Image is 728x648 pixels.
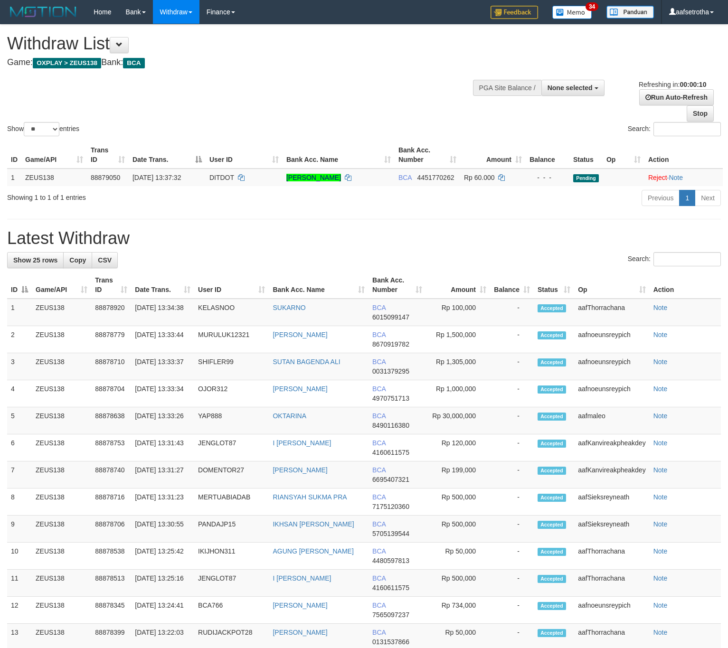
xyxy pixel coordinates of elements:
th: Date Trans.: activate to sort column ascending [131,272,194,299]
span: Copy 6015099147 to clipboard [372,313,409,321]
span: BCA [372,331,386,338]
th: User ID: activate to sort column ascending [206,141,283,169]
a: SUTAN BAGENDA ALI [273,358,340,366]
td: ZEUS138 [32,570,91,597]
div: PGA Site Balance / [473,80,541,96]
span: Copy 4970751713 to clipboard [372,394,409,402]
img: panduan.png [606,6,654,19]
span: Accepted [538,467,566,475]
td: ZEUS138 [32,461,91,488]
td: aafThorrachana [574,543,649,570]
a: Copy [63,252,92,268]
span: Accepted [538,575,566,583]
button: None selected [541,80,605,96]
td: Rp 100,000 [426,299,490,326]
span: Rp 60.000 [464,174,495,181]
img: MOTION_logo.png [7,5,79,19]
td: aafmaleo [574,407,649,434]
img: Feedback.jpg [491,6,538,19]
select: Showentries [24,122,59,136]
span: Copy 8670919782 to clipboard [372,340,409,348]
td: ZEUS138 [32,407,91,434]
td: BCA766 [194,597,269,624]
td: aafSieksreyneath [574,516,649,543]
span: CSV [98,256,112,264]
strong: 00:00:10 [680,81,706,88]
a: Note [653,304,668,311]
td: [DATE] 13:25:16 [131,570,194,597]
td: aafSieksreyneath [574,488,649,516]
td: [DATE] 13:25:42 [131,543,194,570]
label: Search: [628,122,721,136]
td: aafKanvireakpheakdey [574,461,649,488]
span: BCA [372,601,386,609]
th: Amount: activate to sort column ascending [426,272,490,299]
td: ZEUS138 [32,353,91,380]
th: Bank Acc. Number: activate to sort column ascending [395,141,460,169]
span: None selected [548,84,593,92]
td: 88878345 [91,597,131,624]
td: 8 [7,488,32,516]
th: ID: activate to sort column descending [7,272,32,299]
td: 11 [7,570,32,597]
td: ZEUS138 [32,434,91,461]
span: 34 [586,2,598,11]
span: BCA [372,412,386,420]
td: 10 [7,543,32,570]
a: Reject [648,174,667,181]
th: ID [7,141,21,169]
th: Game/API: activate to sort column ascending [21,141,87,169]
a: SUKARNO [273,304,305,311]
a: Previous [642,190,680,206]
span: BCA [123,58,144,68]
td: Rp 50,000 [426,543,490,570]
a: Next [695,190,721,206]
span: Accepted [538,521,566,529]
td: JENGLOT87 [194,434,269,461]
span: Copy 5705139544 to clipboard [372,530,409,537]
span: BCA [372,385,386,393]
td: 88878638 [91,407,131,434]
span: Copy 6695407321 to clipboard [372,476,409,483]
td: Rp 500,000 [426,488,490,516]
a: Note [653,629,668,636]
span: BCA [372,629,386,636]
td: IKIJHON311 [194,543,269,570]
span: BCA [372,547,386,555]
td: Rp 120,000 [426,434,490,461]
a: Stop [687,105,714,122]
div: - - - [529,173,566,182]
th: Game/API: activate to sort column ascending [32,272,91,299]
span: Copy 0031379295 to clipboard [372,367,409,375]
a: Show 25 rows [7,252,64,268]
td: [DATE] 13:34:38 [131,299,194,326]
a: AGUNG [PERSON_NAME] [273,547,353,555]
span: BCA [398,174,412,181]
td: [DATE] 13:24:41 [131,597,194,624]
span: Show 25 rows [13,256,57,264]
a: Note [653,601,668,609]
a: Note [653,520,668,528]
label: Search: [628,252,721,266]
span: Copy 4160611575 to clipboard [372,584,409,592]
td: KELASNOO [194,299,269,326]
td: ZEUS138 [32,326,91,353]
span: Accepted [538,548,566,556]
span: Accepted [538,440,566,448]
td: · [644,169,723,186]
td: 88878779 [91,326,131,353]
a: Note [653,331,668,338]
h1: Withdraw List [7,34,476,53]
span: Accepted [538,413,566,421]
a: [PERSON_NAME] [273,466,327,474]
td: 12 [7,597,32,624]
a: I [PERSON_NAME] [273,574,331,582]
td: 5 [7,407,32,434]
th: Bank Acc. Name: activate to sort column ascending [269,272,369,299]
span: Copy 4160611575 to clipboard [372,449,409,456]
a: Note [653,358,668,366]
th: Op: activate to sort column ascending [603,141,644,169]
td: 6 [7,434,32,461]
th: Bank Acc. Name: activate to sort column ascending [283,141,395,169]
a: [PERSON_NAME] [273,331,327,338]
